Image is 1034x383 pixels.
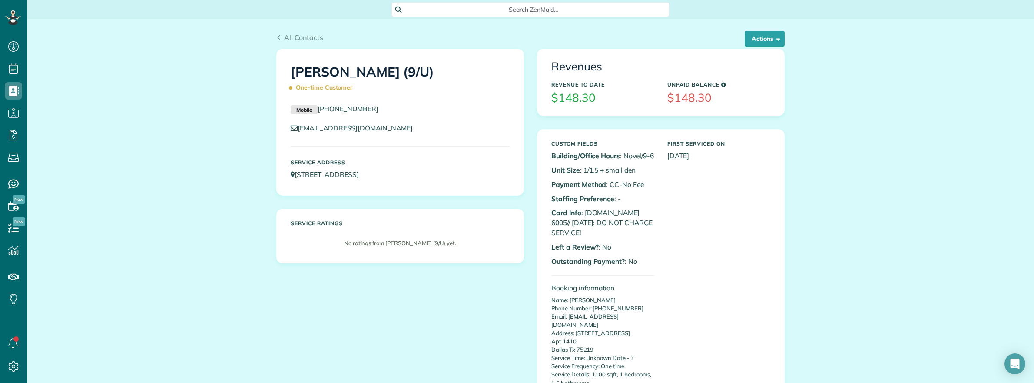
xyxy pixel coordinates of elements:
[551,284,654,292] h4: Booking information
[551,180,654,190] p: : CC-No Fee
[291,80,357,95] span: One-time Customer
[551,257,625,266] b: Outstanding Payment?
[291,105,318,115] small: Mobile
[291,123,421,132] a: [EMAIL_ADDRESS][DOMAIN_NAME]
[291,170,367,179] a: [STREET_ADDRESS]
[551,151,620,160] b: Building/Office Hours
[291,65,510,95] h1: [PERSON_NAME] (9/U)
[551,92,654,104] h3: $148.30
[551,242,654,252] p: : No
[667,82,770,87] h5: Unpaid Balance
[276,32,323,43] a: All Contacts
[284,33,323,42] span: All Contacts
[291,220,510,226] h5: Service ratings
[551,165,654,175] p: : 1/1.5 + small den
[667,151,770,161] p: [DATE]
[551,60,770,73] h3: Revenues
[551,208,654,238] p: : [DOMAIN_NAME] 6005// [DATE]: DO NOT CHARGE SERVICE!
[291,104,378,113] a: Mobile[PHONE_NUMBER]
[551,208,581,217] b: Card Info
[551,141,654,147] h5: Custom Fields
[667,92,770,104] h3: $148.30
[551,243,599,251] b: Left a Review?
[551,180,606,189] b: Payment Method
[551,151,654,161] p: : Novel/9-6
[13,195,25,204] span: New
[667,141,770,147] h5: First Serviced On
[551,82,654,87] h5: Revenue to Date
[295,239,505,247] p: No ratings from [PERSON_NAME] (9/U) yet.
[551,194,614,203] b: Staffing Preference
[551,166,580,174] b: Unit Size
[551,256,654,266] p: : No
[1004,353,1025,374] div: Open Intercom Messenger
[551,194,654,204] p: : -
[13,217,25,226] span: New
[745,31,785,47] button: Actions
[291,160,510,165] h5: Service Address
